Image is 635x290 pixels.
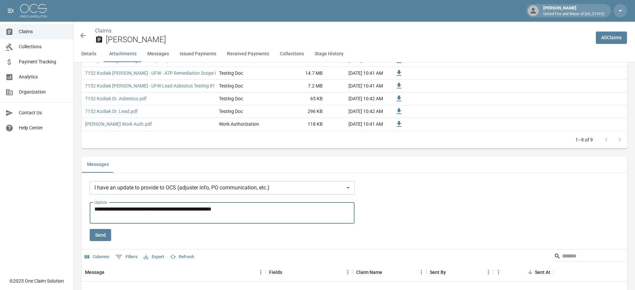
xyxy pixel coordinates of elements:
[85,263,104,282] div: Message
[219,82,243,89] div: Testing Doc
[85,95,147,102] a: 7152 Kodiak Dr. Asbestos.pdf
[219,108,243,115] div: Testing Doc
[82,157,627,173] div: related-list tabs
[575,136,593,143] p: 1–9 of 9
[269,263,282,282] div: Fields
[276,118,326,131] div: 118 KB
[266,263,353,282] div: Fields
[83,252,111,262] button: Select columns
[19,28,68,35] span: Claims
[85,70,236,76] a: 7152 Kodiak [PERSON_NAME] - UFW - ATP Remediation Scope 81225.pdf
[416,267,426,277] button: Menu
[526,268,535,277] button: Sort
[493,263,554,282] div: Sent At
[85,82,232,89] a: 7152 Kodiak [PERSON_NAME] - UFW Lead Asbestos Testing 81225.pdf
[4,4,17,17] button: open drawer
[94,199,107,205] label: Update
[19,89,68,96] span: Organization
[74,46,635,62] div: anchor tabs
[276,105,326,118] div: 296 KB
[483,267,493,277] button: Menu
[219,95,243,102] div: Testing Doc
[95,27,590,35] nav: breadcrumb
[74,46,104,62] button: Details
[106,35,590,45] h2: [PERSON_NAME]
[114,251,139,262] button: Show filters
[168,252,196,262] button: Refresh
[219,70,243,76] div: Testing Doc
[493,267,503,277] button: Menu
[256,267,266,277] button: Menu
[554,251,626,263] div: Search
[596,32,627,44] a: AllClaims
[543,11,604,17] p: United Fire and Water of [US_STATE]
[95,27,111,34] a: Claims
[446,268,455,277] button: Sort
[82,157,114,173] button: Messages
[276,67,326,80] div: 14.7 MB
[326,93,386,105] div: [DATE] 10:42 AM
[174,46,222,62] button: Issued Payments
[326,105,386,118] div: [DATE] 10:42 AM
[19,124,68,131] span: Help Center
[9,278,64,284] div: © 2025 One Claim Solution
[222,46,274,62] button: Received Payments
[20,4,47,17] img: ocs-logo-white-transparent.png
[85,108,138,115] a: 7152 Kodiak Dr. Lead.pdf
[326,118,386,131] div: [DATE] 10:41 AM
[219,121,259,127] div: Work Authorization
[104,46,142,62] button: Attachments
[82,263,266,282] div: Message
[276,93,326,105] div: 65 KB
[276,80,326,93] div: 7.2 MB
[85,121,152,127] a: [PERSON_NAME] Work Auth.pdf
[90,229,111,241] button: Send
[282,268,292,277] button: Sort
[104,268,114,277] button: Sort
[274,46,309,62] button: Collections
[90,181,354,194] div: I have an update to provide to OCS (adjuster info, PO communication, etc.)
[382,268,392,277] button: Sort
[19,58,68,65] span: Payment Tracking
[19,43,68,50] span: Collections
[142,252,166,262] button: Export
[535,263,550,282] div: Sent At
[541,5,607,17] div: [PERSON_NAME]
[356,263,382,282] div: Claim Name
[426,263,493,282] div: Sent By
[142,46,174,62] button: Messages
[353,263,426,282] div: Claim Name
[326,67,386,80] div: [DATE] 10:41 AM
[430,263,446,282] div: Sent By
[343,267,353,277] button: Menu
[309,46,349,62] button: Stage History
[19,109,68,116] span: Contact Us
[19,73,68,80] span: Analytics
[326,80,386,93] div: [DATE] 10:41 AM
